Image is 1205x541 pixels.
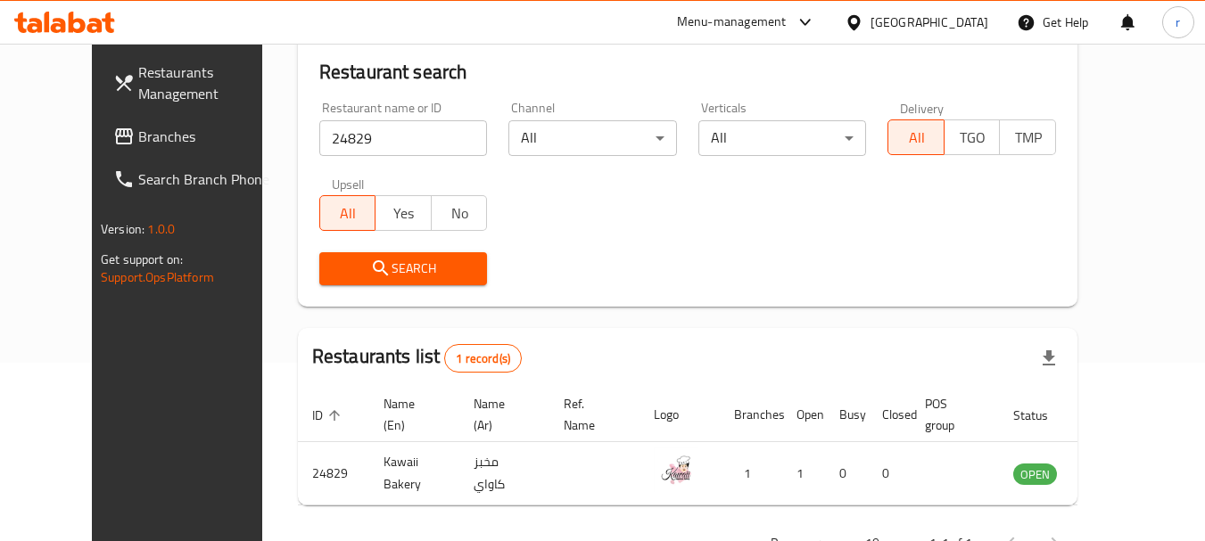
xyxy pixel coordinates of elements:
[312,343,522,373] h2: Restaurants list
[900,102,945,114] label: Delivery
[319,195,376,231] button: All
[99,115,293,158] a: Branches
[101,266,214,289] a: Support.OpsPlatform
[101,248,183,271] span: Get support on:
[887,119,945,155] button: All
[99,51,293,115] a: Restaurants Management
[1013,464,1057,485] span: OPEN
[298,388,1154,505] table: enhanced table
[439,201,481,226] span: No
[147,217,175,241] span: 1.0.0
[782,442,825,505] td: 1
[445,350,521,367] span: 1 record(s)
[720,388,782,442] th: Branches
[1028,337,1070,380] div: Export file
[474,393,528,436] span: Name (Ar)
[334,258,474,280] span: Search
[99,158,293,201] a: Search Branch Phone
[138,126,279,147] span: Branches
[319,59,1056,86] h2: Restaurant search
[825,388,868,442] th: Busy
[925,393,978,436] span: POS group
[871,12,988,32] div: [GEOGRAPHIC_DATA]
[327,201,369,226] span: All
[444,344,522,373] div: Total records count
[375,195,432,231] button: Yes
[459,442,549,505] td: مخبز كاواي
[138,168,279,190] span: Search Branch Phone
[564,393,618,436] span: Ref. Name
[698,120,867,156] div: All
[825,442,868,505] td: 0
[640,388,720,442] th: Logo
[720,442,782,505] td: 1
[101,217,144,241] span: Version:
[868,388,911,442] th: Closed
[1013,405,1071,426] span: Status
[944,119,1001,155] button: TGO
[999,119,1056,155] button: TMP
[319,252,488,285] button: Search
[1013,463,1057,485] div: OPEN
[332,177,365,190] label: Upsell
[384,393,438,436] span: Name (En)
[383,201,425,226] span: Yes
[895,125,937,151] span: All
[677,12,787,33] div: Menu-management
[312,405,346,426] span: ID
[431,195,488,231] button: No
[319,120,488,156] input: Search for restaurant name or ID..
[952,125,994,151] span: TGO
[298,442,369,505] td: 24829
[654,447,698,492] img: Kawaii Bakery
[508,120,677,156] div: All
[1007,125,1049,151] span: TMP
[1176,12,1180,32] span: r
[868,442,911,505] td: 0
[138,61,279,104] span: Restaurants Management
[782,388,825,442] th: Open
[369,442,459,505] td: Kawaii Bakery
